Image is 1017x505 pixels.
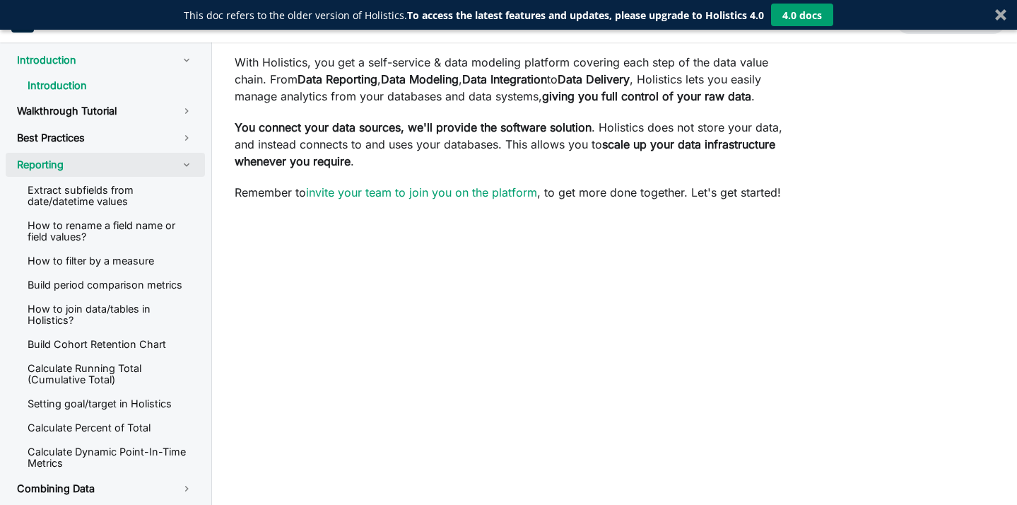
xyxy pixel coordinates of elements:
[184,8,764,23] div: This doc refers to the older version of Holistics.To access the latest features and updates, plea...
[6,99,205,123] a: Walkthrough Tutorial
[381,72,459,86] strong: Data Modeling
[16,250,205,272] a: How to filter by a measure
[235,120,592,134] strong: You connect your data sources, we'll provide the software solution
[16,393,205,414] a: Setting goal/target in Holistics
[16,180,205,212] a: Extract subfields from date/datetime values
[462,72,547,86] strong: Data Integration
[6,126,205,150] a: Best Practices
[16,358,205,390] a: Calculate Running Total (Cumulative Total)
[16,75,205,96] a: Introduction
[235,119,793,170] p: . Holistics does not store your data, and instead connects to and uses your databases. This allow...
[6,153,205,177] a: Reporting
[771,4,833,26] button: 4.0 docs
[16,334,205,355] a: Build Cohort Retention Chart
[235,184,793,201] p: Remember to , to get more done together. Let's get started!
[16,274,205,296] a: Build period comparison metrics
[298,72,377,86] strong: Data Reporting
[306,185,537,199] a: invite your team to join you on the platform
[16,441,205,474] a: Calculate Dynamic Point-In-Time Metrics
[558,72,630,86] strong: Data Delivery
[16,215,205,248] a: How to rename a field name or field values?
[542,89,751,103] strong: giving you full control of your raw data
[11,10,146,33] a: HolisticsHolistics Docs (3.0)
[235,54,793,105] p: With Holistics, you get a self-service & data modeling platform covering each step of the data va...
[16,417,205,439] a: Calculate Percent of Total
[6,477,205,501] a: Combining Data
[235,137,775,168] strong: scale up your data infrastructure whenever you require
[407,8,764,22] strong: To access the latest features and updates, please upgrade to Holistics 4.0
[184,8,764,23] p: This doc refers to the older version of Holistics.
[6,48,205,72] a: Introduction
[16,298,205,331] a: How to join data/tables in Holistics?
